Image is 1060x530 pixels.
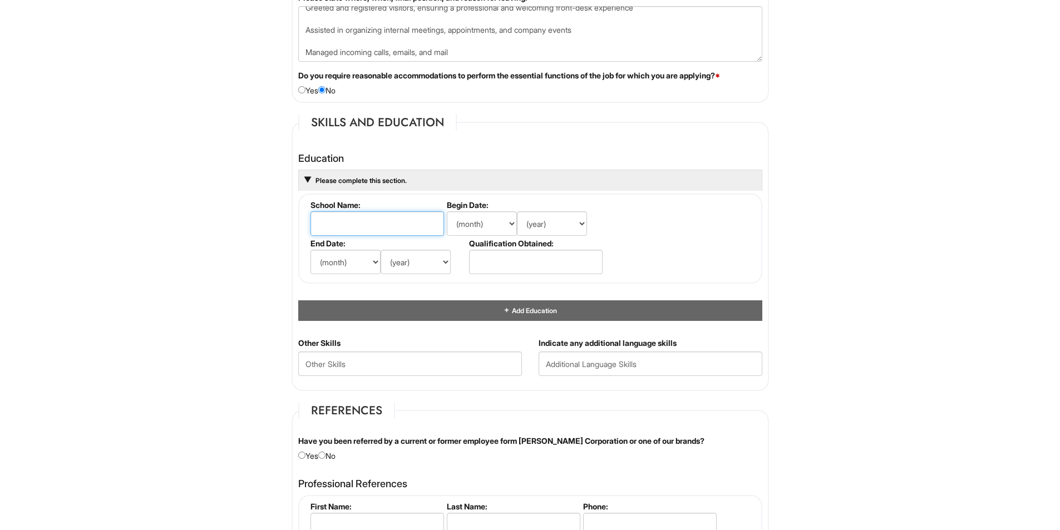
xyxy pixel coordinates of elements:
[290,435,771,462] div: Yes No
[298,435,704,447] label: Have you been referred by a current or former employee form [PERSON_NAME] Corporation or one of o...
[447,200,601,210] label: Begin Date:
[503,306,556,315] a: Add Education
[298,6,762,62] textarea: Previous Employment Details
[310,200,442,210] label: School Name:
[447,502,579,511] label: Last Name:
[583,502,715,511] label: Phone:
[469,239,601,248] label: Qualification Obtained:
[290,70,771,96] div: Yes No
[298,478,762,489] h4: Professional References
[298,70,720,81] label: Do you require reasonable accommodations to perform the essential functions of the job for which ...
[298,114,457,131] legend: Skills and Education
[539,338,677,349] label: Indicate any additional language skills
[298,338,341,349] label: Other Skills
[298,402,395,419] legend: References
[314,176,407,185] a: Please complete this section.
[310,239,465,248] label: End Date:
[310,502,442,511] label: First Name:
[298,153,762,164] h4: Education
[510,306,556,315] span: Add Education
[298,351,522,376] input: Other Skills
[539,351,762,376] input: Additional Language Skills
